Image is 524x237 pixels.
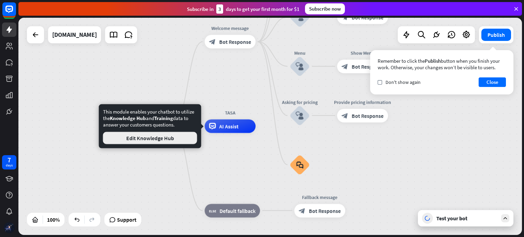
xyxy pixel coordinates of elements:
span: Bot Response [352,14,384,20]
div: Provide pricing information [332,99,393,105]
span: Bot Response [219,38,251,45]
i: block_bot_response [341,112,348,119]
span: Default fallback [220,207,256,214]
div: Welcome message [200,25,261,32]
i: block_user_input [296,112,304,120]
div: 7 [8,157,11,163]
i: block_fallback [209,207,216,214]
span: Bot Response [352,63,384,70]
div: Show Menu [332,49,393,56]
span: Bot Response [352,112,384,119]
i: block_bot_response [341,63,348,70]
div: 100% [45,214,62,225]
div: Menu [279,49,320,56]
span: Publish [425,58,441,64]
div: tasa.com [52,26,97,43]
div: This module enables your chatbot to utilize the and data to answer your customers questions. [103,108,197,144]
span: Knowledge Hub [110,115,146,121]
button: Close [479,77,506,87]
div: Subscribe in days to get your first month for $1 [187,4,300,14]
span: Support [117,214,136,225]
i: block_user_input [296,13,304,21]
span: Bot Response [309,207,341,214]
i: block_bot_response [341,14,348,20]
i: block_bot_response [209,38,216,45]
span: Don't show again [385,79,421,85]
div: Fallback message [289,194,350,201]
span: AI Assist [219,123,239,130]
span: Training [154,115,173,121]
i: block_bot_response [299,207,306,214]
button: Open LiveChat chat widget [5,3,26,23]
div: Subscribe now [305,3,345,14]
div: days [6,163,13,168]
i: block_faq [296,161,303,168]
div: TASA [200,109,261,116]
div: Asking for pricing [279,99,320,105]
button: Edit Knowledge Hub [103,132,197,144]
a: 7 days [2,155,16,169]
div: Test your bot [436,215,498,222]
i: block_user_input [296,62,304,71]
button: Publish [481,29,511,41]
div: 3 [216,4,223,14]
div: Remember to click the button when you finish your work. Otherwise, your changes won’t be visible ... [378,58,506,71]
